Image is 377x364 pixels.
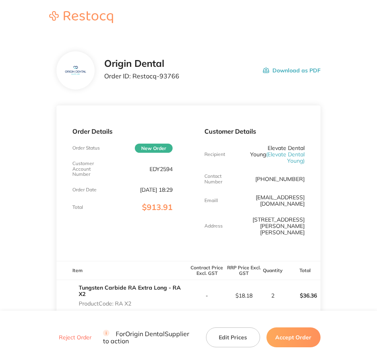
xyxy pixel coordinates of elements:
[226,292,262,299] p: $18.18
[255,176,305,182] p: [PHONE_NUMBER]
[79,300,188,307] p: Product Code: RA X2
[135,144,173,153] span: New Order
[140,187,173,193] p: [DATE] 18:29
[266,327,321,347] button: Accept Order
[142,202,173,212] span: $913.91
[263,292,283,299] p: 2
[188,261,225,280] th: Contract Price Excl. GST
[189,292,225,299] p: -
[41,11,121,23] img: Restocq logo
[204,198,218,203] p: Emaill
[56,334,94,341] button: Reject Order
[266,151,305,164] span: ( Elevate Dental Young )
[206,327,260,347] button: Edit Prices
[204,173,238,185] p: Contact Number
[284,261,321,280] th: Total
[72,187,97,193] p: Order Date
[263,58,321,83] button: Download as PDF
[238,145,305,164] p: Elevate Dental Young
[72,161,106,177] p: Customer Account Number
[79,284,181,298] a: Tungsten Carbide RA Extra Long - RA X2
[72,145,100,151] p: Order Status
[56,261,188,280] th: Item
[225,261,262,280] th: RRP Price Excl. GST
[204,152,225,157] p: Recipient
[262,261,284,280] th: Quantity
[104,58,179,69] h2: Origin Dental
[238,216,305,236] p: [STREET_ADDRESS][PERSON_NAME][PERSON_NAME]
[204,223,223,229] p: Address
[41,11,121,24] a: Restocq logo
[284,286,320,305] p: $36.36
[72,128,173,135] p: Order Details
[72,204,83,210] p: Total
[204,128,305,135] p: Customer Details
[256,194,305,207] a: [EMAIL_ADDRESS][DOMAIN_NAME]
[103,330,196,345] p: For Origin Dental Supplier to action
[63,58,89,84] img: YzF0MTI4NA
[104,72,179,80] p: Order ID: Restocq- 93766
[150,166,173,172] p: EDY2594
